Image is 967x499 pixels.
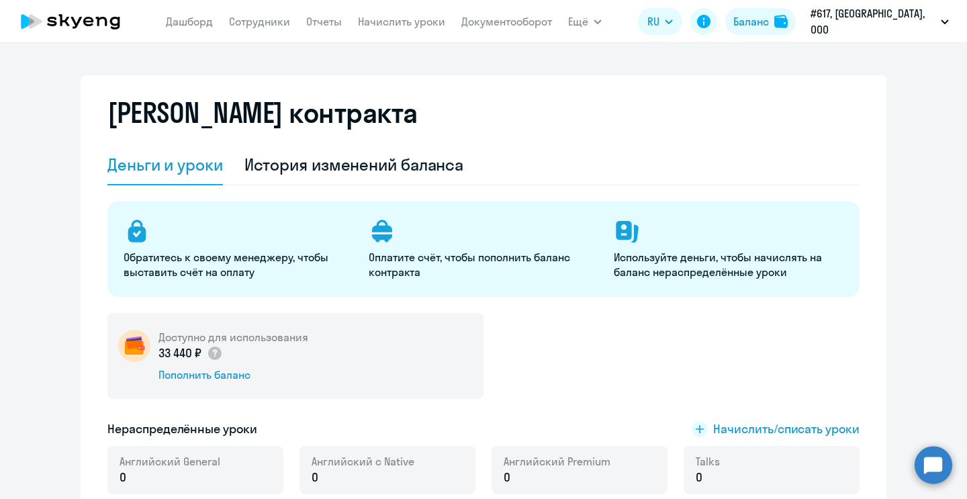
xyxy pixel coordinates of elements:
h5: Нераспределённые уроки [107,420,257,438]
span: Начислить/списать уроки [713,420,860,438]
button: #617, [GEOGRAPHIC_DATA], ООО [804,5,956,38]
a: Начислить уроки [358,15,445,28]
span: Английский General [120,454,220,469]
h2: [PERSON_NAME] контракта [107,97,418,129]
p: Оплатите счёт, чтобы пополнить баланс контракта [369,250,598,279]
button: Ещё [568,8,602,35]
a: Дашборд [166,15,213,28]
span: 0 [504,469,510,486]
span: Английский с Native [312,454,414,469]
div: История изменений баланса [244,154,464,175]
a: Отчеты [306,15,342,28]
img: wallet-circle.png [118,330,150,362]
div: Пополнить баланс [158,367,308,382]
h5: Доступно для использования [158,330,308,345]
p: Используйте деньги, чтобы начислять на баланс нераспределённые уроки [614,250,843,279]
span: RU [647,13,659,30]
div: Баланс [733,13,769,30]
p: Обратитесь к своему менеджеру, чтобы выставить счёт на оплату [124,250,353,279]
span: Talks [696,454,720,469]
p: 33 440 ₽ [158,345,223,362]
button: RU [638,8,682,35]
span: 0 [696,469,702,486]
span: 0 [312,469,318,486]
button: Балансbalance [725,8,796,35]
span: Английский Premium [504,454,610,469]
div: Деньги и уроки [107,154,223,175]
a: Документооборот [461,15,552,28]
img: balance [774,15,788,28]
span: Ещё [568,13,588,30]
a: Сотрудники [229,15,290,28]
span: 0 [120,469,126,486]
p: #617, [GEOGRAPHIC_DATA], ООО [811,5,935,38]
